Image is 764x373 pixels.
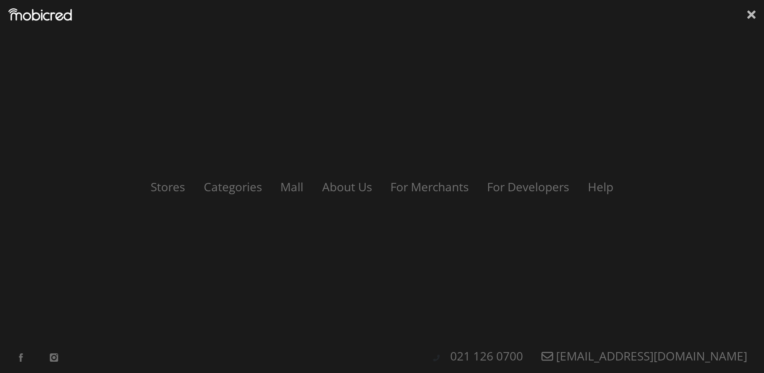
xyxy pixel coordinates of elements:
[382,179,477,195] a: For Merchants
[479,179,577,195] a: For Developers
[8,8,72,21] img: Mobicred
[272,179,312,195] a: Mall
[314,179,380,195] a: About Us
[142,179,193,195] a: Stores
[579,179,622,195] a: Help
[442,348,531,364] a: 021 126 0700
[533,348,756,364] a: [EMAIL_ADDRESS][DOMAIN_NAME]
[195,179,270,195] a: Categories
